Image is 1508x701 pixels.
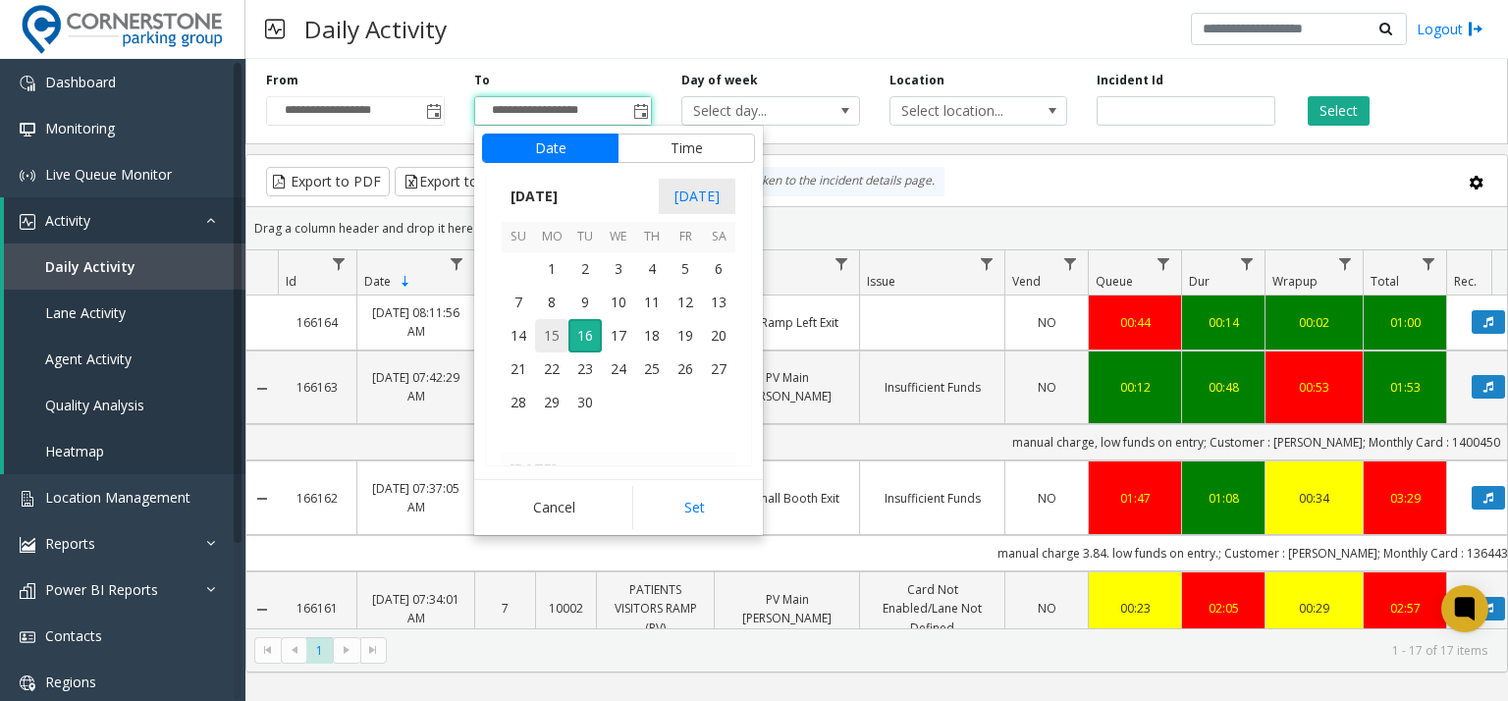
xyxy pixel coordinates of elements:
a: 00:44 [1101,313,1169,332]
button: Select [1308,96,1370,126]
td: Wednesday, September 17, 2025 [602,319,635,352]
td: Tuesday, September 9, 2025 [568,286,602,319]
span: Quality Analysis [45,396,144,414]
span: Wrapup [1272,273,1318,290]
a: 10002 [548,599,584,618]
a: 166163 [290,378,345,397]
img: 'icon' [20,537,35,553]
button: Time tab [618,134,755,163]
span: NO [1038,600,1056,617]
a: Insufficient Funds [872,489,993,508]
a: 01:47 [1101,489,1169,508]
span: 7 [502,286,535,319]
a: NO [1017,599,1076,618]
div: Data table [246,250,1507,627]
div: 00:29 [1277,599,1351,618]
th: Su [502,222,535,252]
div: 00:02 [1277,313,1351,332]
a: 00:53 [1277,378,1351,397]
a: PATIENTS VISITORS RAMP (PV) [609,580,702,637]
div: 00:34 [1277,489,1351,508]
th: Sa [702,222,735,252]
img: 'icon' [20,214,35,230]
a: Heatmap [4,428,245,474]
a: 166162 [290,489,345,508]
button: Cancel [482,486,626,529]
a: 02:05 [1194,599,1253,618]
td: Friday, September 19, 2025 [669,319,702,352]
span: Agent Activity [45,350,132,368]
a: PV Small Booth Exit [727,489,847,508]
div: 01:08 [1194,489,1253,508]
span: Issue [867,273,895,290]
a: Collapse Details [246,491,278,507]
td: Saturday, September 20, 2025 [702,319,735,352]
a: Total Filter Menu [1416,250,1442,277]
td: Friday, September 5, 2025 [669,252,702,286]
span: Rec. [1454,273,1477,290]
td: Sunday, September 28, 2025 [502,386,535,419]
td: Tuesday, September 23, 2025 [568,352,602,386]
span: NO [1038,314,1056,331]
span: Sortable [398,274,413,290]
span: 8 [535,286,568,319]
td: Sunday, September 14, 2025 [502,319,535,352]
span: 2 [568,252,602,286]
a: 166164 [290,313,345,332]
div: 00:23 [1101,599,1169,618]
a: [DATE] 07:37:05 AM [369,479,462,516]
span: 5 [669,252,702,286]
a: Dur Filter Menu [1234,250,1261,277]
label: Day of week [681,72,758,89]
td: Monday, September 1, 2025 [535,252,568,286]
a: Vend Filter Menu [1057,250,1084,277]
td: Wednesday, September 24, 2025 [602,352,635,386]
span: Total [1371,273,1399,290]
a: Activity [4,197,245,243]
span: 28 [502,386,535,419]
a: NO [1017,489,1076,508]
td: Sunday, September 7, 2025 [502,286,535,319]
img: 'icon' [20,629,35,645]
span: 23 [568,352,602,386]
div: Drag a column header and drop it here to group by that column [246,211,1507,245]
span: Heatmap [45,442,104,460]
span: 16 [568,319,602,352]
th: Tu [568,222,602,252]
span: Live Queue Monitor [45,165,172,184]
td: Tuesday, September 2, 2025 [568,252,602,286]
a: NO [1017,313,1076,332]
span: 17 [602,319,635,352]
td: Friday, September 26, 2025 [669,352,702,386]
button: Export to PDF [266,167,390,196]
img: logout [1468,19,1483,39]
img: pageIcon [265,5,285,53]
a: [DATE] 07:34:01 AM [369,590,462,627]
label: Incident Id [1097,72,1163,89]
td: Saturday, September 13, 2025 [702,286,735,319]
a: Issue Filter Menu [974,250,1000,277]
a: Lane Activity [4,290,245,336]
a: Wrapup Filter Menu [1332,250,1359,277]
th: [DATE] [502,453,735,486]
label: Location [889,72,944,89]
a: Quality Analysis [4,382,245,428]
td: Monday, September 29, 2025 [535,386,568,419]
td: Thursday, September 4, 2025 [635,252,669,286]
span: 15 [535,319,568,352]
a: 01:53 [1375,378,1434,397]
td: Monday, September 15, 2025 [535,319,568,352]
span: 20 [702,319,735,352]
td: Friday, September 12, 2025 [669,286,702,319]
th: We [602,222,635,252]
span: 21 [502,352,535,386]
span: [DATE] [502,182,566,211]
a: Daily Activity [4,243,245,290]
span: 27 [702,352,735,386]
span: 14 [502,319,535,352]
div: 03:29 [1375,489,1434,508]
span: Contacts [45,626,102,645]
